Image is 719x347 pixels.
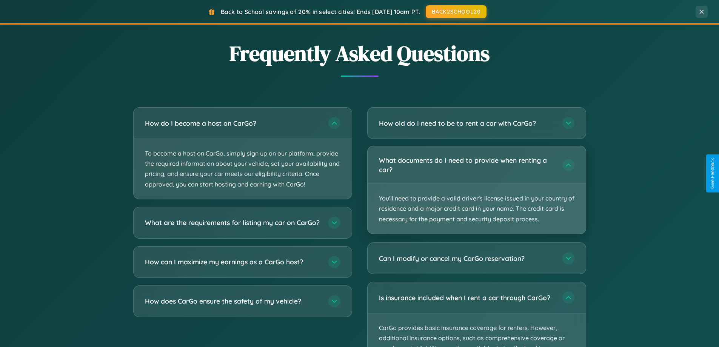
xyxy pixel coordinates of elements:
h3: How old do I need to be to rent a car with CarGo? [379,119,555,128]
h3: What are the requirements for listing my car on CarGo? [145,218,321,227]
h3: How do I become a host on CarGo? [145,119,321,128]
h3: What documents do I need to provide when renting a car? [379,156,555,174]
h3: How does CarGo ensure the safety of my vehicle? [145,296,321,306]
p: To become a host on CarGo, simply sign up on our platform, provide the required information about... [134,139,352,199]
span: Back to School savings of 20% in select cities! Ends [DATE] 10am PT. [221,8,420,15]
h3: Can I modify or cancel my CarGo reservation? [379,254,555,263]
p: You'll need to provide a valid driver's license issued in your country of residence and a major c... [368,184,586,234]
button: BACK2SCHOOL20 [426,5,487,18]
h3: How can I maximize my earnings as a CarGo host? [145,257,321,267]
h2: Frequently Asked Questions [133,39,586,68]
h3: Is insurance included when I rent a car through CarGo? [379,293,555,302]
div: Give Feedback [710,158,715,189]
